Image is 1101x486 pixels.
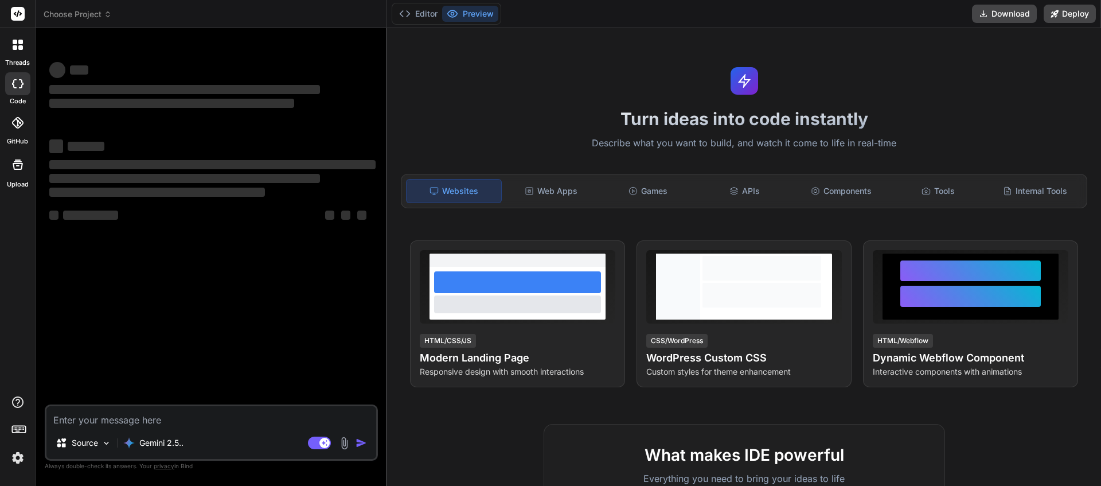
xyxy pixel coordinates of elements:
[63,211,118,220] span: ‌
[406,179,502,203] div: Websites
[794,179,889,203] div: Components
[101,438,111,448] img: Pick Models
[49,160,376,169] span: ‌
[873,366,1068,378] p: Interactive components with animations
[154,462,174,469] span: privacy
[891,179,986,203] div: Tools
[356,437,367,449] img: icon
[68,142,104,151] span: ‌
[601,179,696,203] div: Games
[139,437,183,449] p: Gemini 2.5..
[338,437,351,450] img: attachment
[49,211,58,220] span: ‌
[563,443,926,467] h2: What makes IDE powerful
[49,174,320,183] span: ‌
[5,58,30,68] label: threads
[873,350,1068,366] h4: Dynamic Webflow Component
[972,5,1037,23] button: Download
[563,472,926,485] p: Everything you need to bring your ideas to life
[325,211,334,220] span: ‌
[420,350,615,366] h4: Modern Landing Page
[7,180,29,189] label: Upload
[873,334,933,348] div: HTML/Webflow
[70,65,88,75] span: ‌
[45,461,378,472] p: Always double-check its answers. Your in Bind
[646,350,842,366] h4: WordPress Custom CSS
[395,6,442,22] button: Editor
[697,179,792,203] div: APIs
[49,62,65,78] span: ‌
[44,9,112,20] span: Choose Project
[646,366,842,378] p: Custom styles for theme enhancement
[420,334,476,348] div: HTML/CSS/JS
[357,211,366,220] span: ‌
[10,96,26,106] label: code
[394,136,1094,151] p: Describe what you want to build, and watch it come to life in real-time
[504,179,599,203] div: Web Apps
[49,188,265,197] span: ‌
[394,108,1094,129] h1: Turn ideas into code instantly
[442,6,498,22] button: Preview
[1044,5,1096,23] button: Deploy
[987,179,1082,203] div: Internal Tools
[49,139,63,153] span: ‌
[646,334,708,348] div: CSS/WordPress
[341,211,350,220] span: ‌
[420,366,615,378] p: Responsive design with smooth interactions
[8,448,28,468] img: settings
[49,99,294,108] span: ‌
[7,137,28,146] label: GitHub
[123,437,135,449] img: Gemini 2.5 Pro
[72,437,98,449] p: Source
[49,85,320,94] span: ‌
